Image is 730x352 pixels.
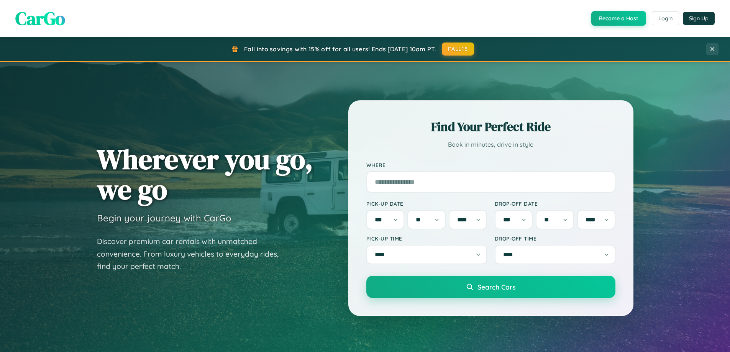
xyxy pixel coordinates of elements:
span: Search Cars [477,283,515,291]
label: Where [366,162,615,168]
p: Discover premium car rentals with unmatched convenience. From luxury vehicles to everyday rides, ... [97,235,289,273]
button: Become a Host [591,11,646,26]
label: Drop-off Date [495,200,615,207]
button: FALL15 [442,43,474,56]
button: Search Cars [366,276,615,298]
button: Sign Up [683,12,715,25]
label: Drop-off Time [495,235,615,242]
h1: Wherever you go, we go [97,144,313,205]
span: Fall into savings with 15% off for all users! Ends [DATE] 10am PT. [244,45,436,53]
span: CarGo [15,6,65,31]
button: Login [652,11,679,25]
p: Book in minutes, drive in style [366,139,615,150]
h2: Find Your Perfect Ride [366,118,615,135]
h3: Begin your journey with CarGo [97,212,231,224]
label: Pick-up Time [366,235,487,242]
label: Pick-up Date [366,200,487,207]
